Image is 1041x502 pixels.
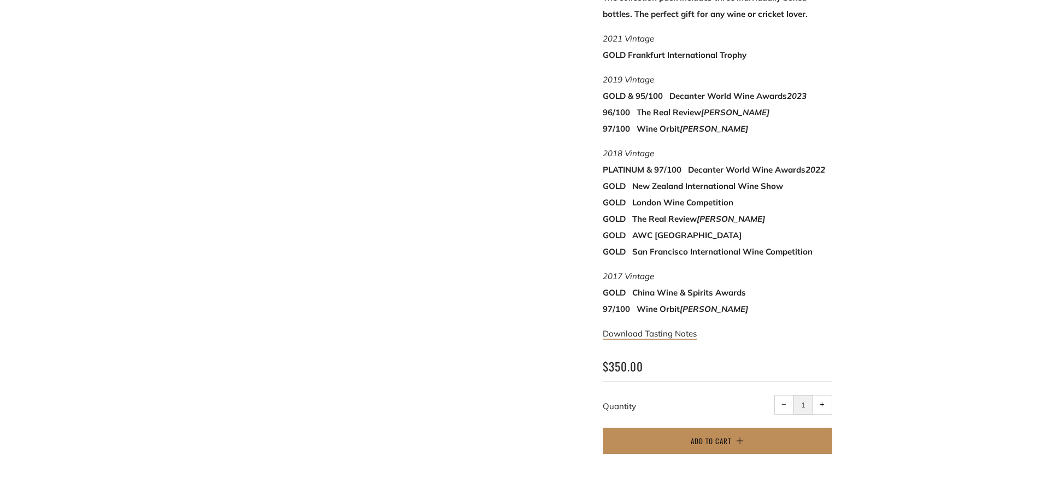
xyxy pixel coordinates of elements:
[603,230,742,240] strong: GOLD AWC [GEOGRAPHIC_DATA]
[603,74,654,85] span: 2019 Vintage
[805,164,825,175] em: 2022
[603,214,765,224] strong: GOLD The Real Review
[603,246,813,257] strong: GOLD San Francisco International Wine Competition
[701,107,769,117] em: [PERSON_NAME]
[603,428,832,454] button: Add to Cart
[603,328,697,340] a: Download Tasting Notes
[820,402,825,407] span: +
[787,91,807,101] em: 2023
[603,358,643,375] span: $350.00
[793,395,813,415] input: quantity
[697,214,765,224] em: [PERSON_NAME]
[691,435,731,446] span: Add to Cart
[680,123,748,134] em: [PERSON_NAME]
[603,91,787,101] span: GOLD & 95/100 Decanter World Wine Awards
[603,164,825,208] strong: PLATINUM & 97/100 Decanter World Wine Awards GOLD New Zealand International Wine Show GOLD London...
[781,402,786,407] span: −
[603,50,746,60] span: GOLD Frankfurt International Trophy
[603,271,654,281] em: 2017 Vintage
[603,401,636,411] label: Quantity
[603,33,654,44] em: 2021 Vintage
[603,287,748,314] strong: GOLD China Wine & Spirits Awards 97/100 Wine Orbit
[603,91,807,134] span: 96/100 The Real Review 97/100 Wine Orbit
[603,148,654,158] em: 2018 Vintage
[680,304,748,314] em: [PERSON_NAME]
